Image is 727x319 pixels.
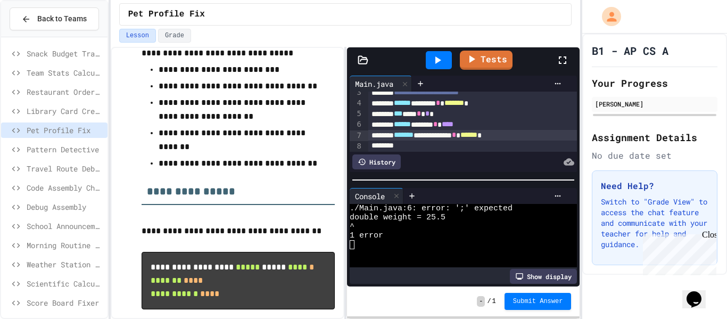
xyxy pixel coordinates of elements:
div: 8 [350,141,363,152]
span: Code Assembly Challenge [27,182,103,193]
div: My Account [591,4,624,29]
button: Lesson [119,29,156,43]
span: Scientific Calculator [27,278,103,289]
span: Restaurant Order System [27,86,103,97]
div: 6 [350,119,363,130]
span: Team Stats Calculator [27,67,103,78]
span: Debug Assembly [27,201,103,212]
div: Main.java [350,76,412,92]
span: ^ [350,222,354,231]
div: [PERSON_NAME] [595,99,714,109]
div: Show display [510,269,577,284]
a: Tests [460,51,513,70]
span: Submit Answer [513,297,563,306]
span: Pattern Detective [27,144,103,155]
span: Morning Routine Fix [27,240,103,251]
button: Grade [158,29,191,43]
div: 3 [350,87,363,98]
span: double weight = 25.5 [350,213,445,222]
span: Travel Route Debugger [27,163,103,174]
iframe: chat widget [639,230,716,275]
span: Pet Profile Fix [27,125,103,136]
button: Submit Answer [505,293,572,310]
h2: Your Progress [592,76,717,91]
h3: Need Help? [601,179,708,192]
div: 4 [350,98,363,109]
div: 5 [350,109,363,119]
div: Console [350,191,390,202]
span: Weather Station Debugger [27,259,103,270]
h1: B1 - AP CS A [592,43,668,58]
span: ./Main.java:6: error: ';' expected [350,204,513,213]
span: Snack Budget Tracker [27,48,103,59]
span: 1 error [350,231,383,240]
p: Switch to "Grade View" to access the chat feature and communicate with your teacher for help and ... [601,197,708,250]
div: Console [350,188,403,204]
div: Main.java [350,78,399,89]
div: No due date set [592,149,717,162]
span: Library Card Creator [27,105,103,117]
span: School Announcements [27,220,103,232]
iframe: chat widget [682,276,716,308]
div: 9 [350,151,363,162]
span: / [487,297,491,306]
h2: Assignment Details [592,130,717,145]
span: Back to Teams [37,13,87,24]
div: Chat with us now!Close [4,4,73,68]
div: 7 [350,130,363,141]
button: Back to Teams [10,7,99,30]
span: 1 [492,297,496,306]
span: - [477,296,485,307]
div: History [352,154,401,169]
span: Score Board Fixer [27,297,103,308]
span: Pet Profile Fix [128,8,205,21]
